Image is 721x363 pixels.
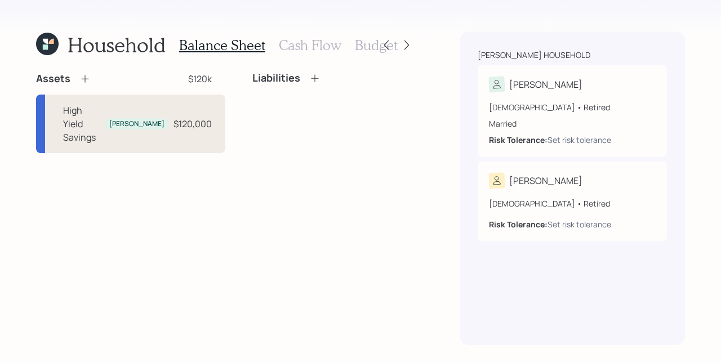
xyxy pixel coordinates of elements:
[68,33,166,57] h1: Household
[63,104,100,144] div: High Yield Savings
[36,73,70,85] h4: Assets
[478,50,590,61] div: [PERSON_NAME] household
[252,72,300,84] h4: Liabilities
[489,118,656,129] div: Married
[279,37,341,53] h3: Cash Flow
[489,198,656,209] div: [DEMOGRAPHIC_DATA] • Retired
[173,117,212,131] div: $120,000
[509,174,582,187] div: [PERSON_NAME]
[489,135,548,145] b: Risk Tolerance:
[509,78,582,91] div: [PERSON_NAME]
[188,72,212,86] div: $120k
[489,219,548,230] b: Risk Tolerance:
[548,218,611,230] div: Set risk tolerance
[548,134,611,146] div: Set risk tolerance
[489,101,656,113] div: [DEMOGRAPHIC_DATA] • Retired
[109,119,164,129] div: [PERSON_NAME]
[355,37,398,53] h3: Budget
[179,37,265,53] h3: Balance Sheet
